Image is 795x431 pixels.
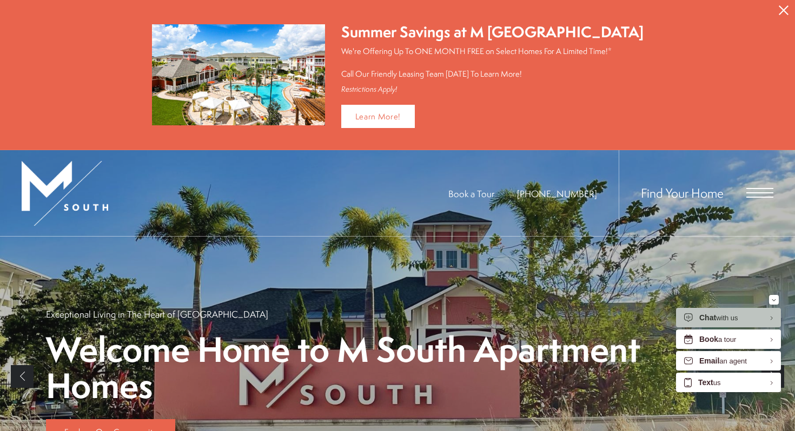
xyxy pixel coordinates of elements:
[22,161,108,226] img: MSouth
[341,85,644,94] div: Restrictions Apply!
[746,188,773,198] button: Open Menu
[341,22,644,43] div: Summer Savings at M [GEOGRAPHIC_DATA]
[46,308,268,320] p: Exceptional Living in The Heart of [GEOGRAPHIC_DATA]
[448,187,494,200] a: Book a Tour
[517,187,597,200] a: Call Us at 813-570-8014
[517,187,597,200] span: [PHONE_NUMBER]
[341,45,644,79] p: We're Offering Up To ONE MONTH FREE on Select Homes For A Limited Time!* Call Our Friendly Leasin...
[11,365,34,388] a: Previous
[641,184,724,201] a: Find Your Home
[152,24,325,125] img: Summer Savings at M South Apartments
[46,331,749,405] p: Welcome Home to M South Apartment Homes
[341,105,415,128] a: Learn More!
